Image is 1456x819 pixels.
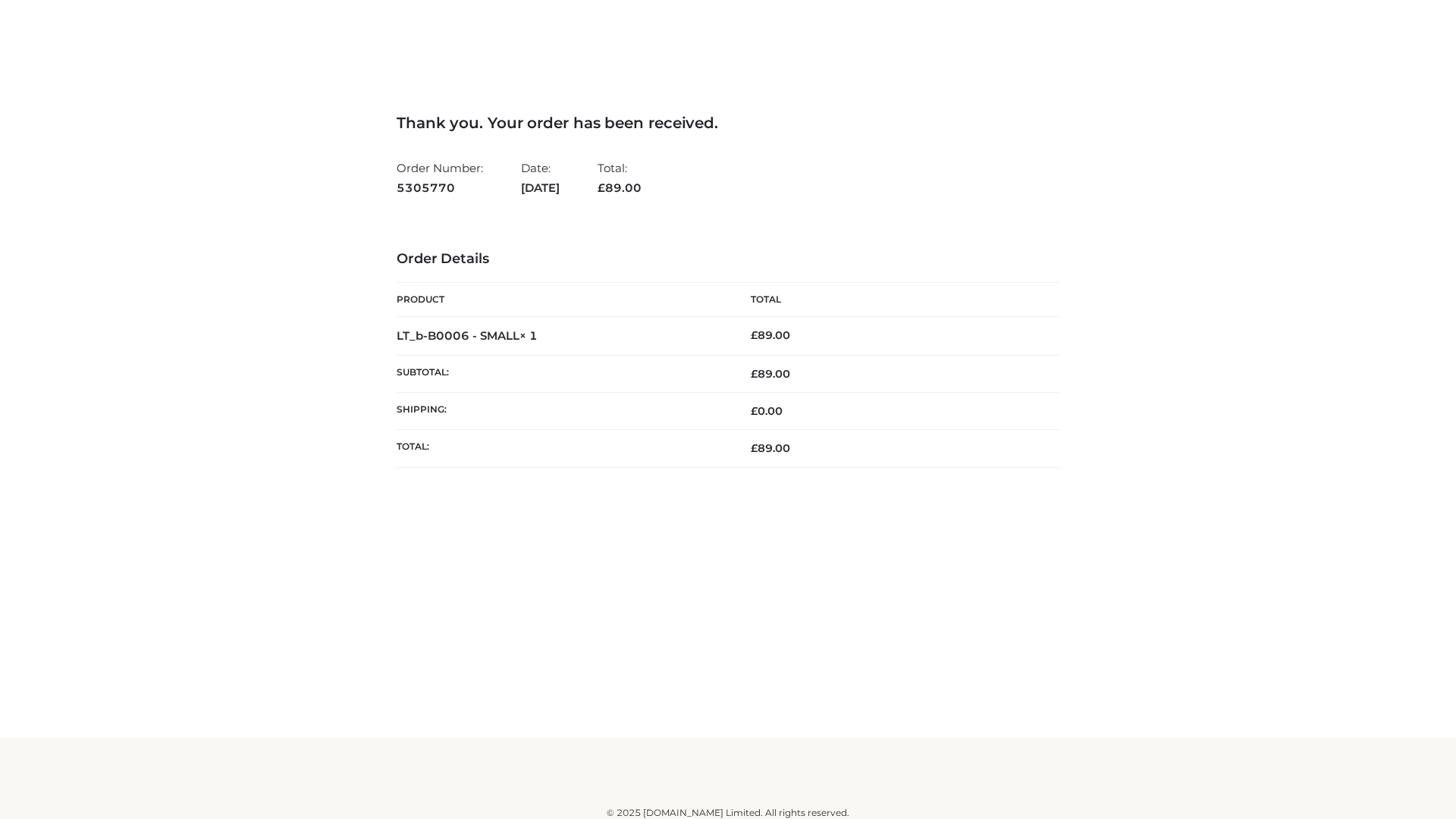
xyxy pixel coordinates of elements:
[397,178,483,198] strong: 5305770
[397,283,728,317] th: Product
[397,430,728,467] th: Total:
[598,180,642,195] span: 89.00
[598,180,605,195] span: £
[521,178,560,198] strong: [DATE]
[397,355,728,392] th: Subtotal:
[751,441,790,455] span: 89.00
[521,155,560,201] li: Date:
[397,155,483,201] li: Order Number:
[751,404,758,418] span: £
[728,283,1059,317] th: Total
[751,441,758,455] span: £
[397,328,538,343] strong: LT_b-B0006 - SMALL
[397,251,1059,268] h3: Order Details
[751,367,758,381] span: £
[751,404,783,418] bdi: 0.00
[397,114,1059,132] h3: Thank you. Your order has been received.
[751,367,790,381] span: 89.00
[519,328,538,343] strong: × 1
[751,328,790,342] bdi: 89.00
[598,155,642,201] li: Total:
[397,393,728,430] th: Shipping:
[751,328,758,342] span: £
